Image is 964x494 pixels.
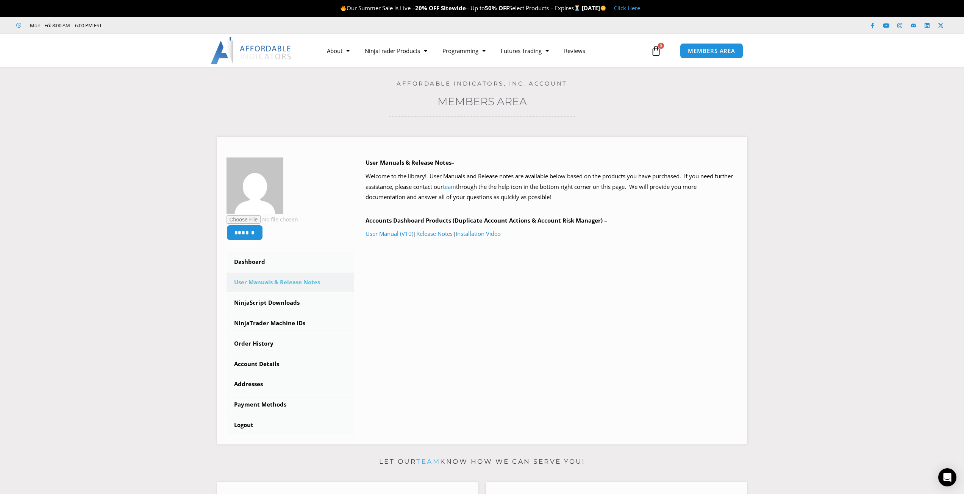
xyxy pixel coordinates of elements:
[227,293,355,313] a: NinjaScript Downloads
[639,40,673,62] a: 0
[112,22,226,29] iframe: Customer reviews powered by Trustpilot
[600,5,606,11] img: 🌞
[443,183,456,190] a: team
[437,95,527,108] a: Members Area
[366,171,738,203] p: Welcome to the library! User Manuals and Release notes are available below based on the products ...
[397,80,567,87] a: Affordable Indicators, Inc. Account
[227,252,355,435] nav: Account pages
[319,42,357,59] a: About
[227,313,355,333] a: NinjaTrader Machine IDs
[658,43,664,49] span: 0
[217,456,747,468] p: Let our know how we can serve you!
[485,4,509,12] strong: 50% OFF
[435,42,493,59] a: Programming
[341,5,346,11] img: 🔥
[456,230,501,237] a: Installation Video
[227,273,355,292] a: User Manuals & Release Notes
[227,252,355,272] a: Dashboard
[938,468,956,486] div: Open Intercom Messenger
[227,415,355,435] a: Logout
[227,334,355,354] a: Order History
[688,48,735,54] span: MEMBERS AREA
[227,354,355,374] a: Account Details
[582,4,606,12] strong: [DATE]
[366,159,455,166] b: User Manuals & Release Notes–
[556,42,593,59] a: Reviews
[441,4,466,12] strong: Sitewide
[211,37,292,64] img: LogoAI | Affordable Indicators – NinjaTrader
[366,229,738,239] p: | |
[366,217,607,224] b: Accounts Dashboard Products (Duplicate Account Actions & Account Risk Manager) –
[227,395,355,415] a: Payment Methods
[493,42,556,59] a: Futures Trading
[28,21,102,30] span: Mon - Fri: 8:00 AM – 6:00 PM EST
[227,157,283,214] img: 1abd75397d97bf37cdeb5b9b669ee968e199dbd6b4b2aaa8192be873fcb36a22
[416,458,440,465] a: team
[415,4,439,12] strong: 20% OFF
[680,43,743,59] a: MEMBERS AREA
[574,5,580,11] img: ⌛
[614,4,640,12] a: Click Here
[416,230,453,237] a: Release Notes
[357,42,435,59] a: NinjaTrader Products
[319,42,649,59] nav: Menu
[340,4,582,12] span: Our Summer Sale is Live – – Up to Select Products – Expires
[227,374,355,394] a: Addresses
[366,230,413,237] a: User Manual (V10)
